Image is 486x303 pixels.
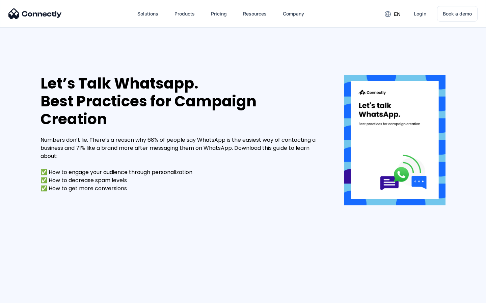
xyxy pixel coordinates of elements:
div: Products [174,9,195,19]
a: Pricing [206,6,232,22]
div: Let’s Talk Whatsapp. Best Practices for Campaign Creation [40,75,324,128]
ul: Language list [13,291,40,301]
div: Numbers don’t lie. There’s a reason why 68% of people say WhatsApp is the easiest way of contacti... [40,136,324,193]
div: Company [283,9,304,19]
div: Resources [243,9,267,19]
div: en [394,9,401,19]
div: Solutions [137,9,158,19]
div: Login [414,9,426,19]
aside: Language selected: English [7,291,40,301]
img: Connectly Logo [8,8,62,19]
div: Pricing [211,9,227,19]
a: Login [408,6,432,22]
a: Book a demo [437,6,478,22]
